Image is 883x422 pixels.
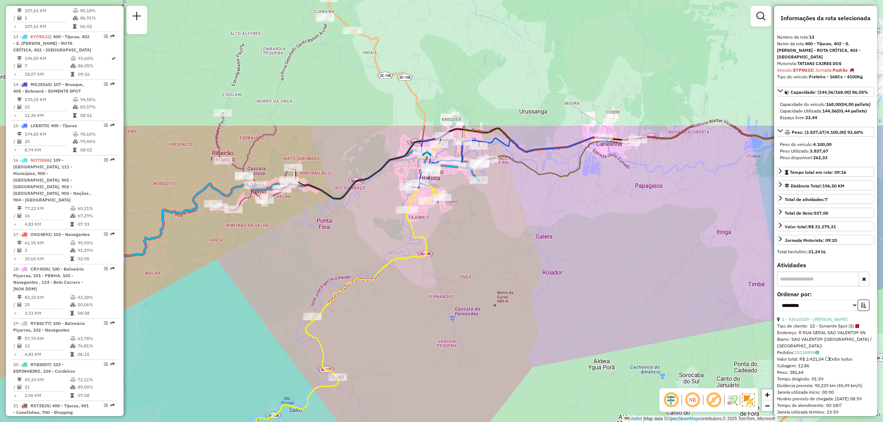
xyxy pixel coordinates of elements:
[858,300,869,311] button: Ordem crescente
[13,34,91,53] span: | 400 - Tijucas, 402 - S. [PERSON_NAME] - ROTA CRÍTICA, 403 - [GEOGRAPHIC_DATA]
[31,232,50,237] span: OKG4E91
[73,97,78,102] i: % de utilização do peso
[17,248,22,253] i: Total de Atividades
[777,349,874,356] div: Pedidos:
[777,402,874,409] div: Tempo de atendimento: 00:18
[24,294,70,301] td: 83,22 KM
[777,369,804,375] span: Peso: 381,64
[73,148,77,152] i: Tempo total em rota
[17,241,22,245] i: Distância Total
[780,101,871,108] div: Capacidade do veículo:
[70,303,76,307] i: % de utilização da cubagem
[809,34,814,40] strong: 13
[24,71,70,78] td: 28,07 KM
[777,15,874,22] h4: Informações da rota selecionada
[24,310,70,317] td: 3,33 KM
[104,321,108,325] em: Opções
[624,416,642,421] a: Leaflet
[13,403,89,422] span: 21 -
[77,392,114,399] td: 07:58
[17,303,22,307] i: Total de Atividades
[78,71,111,78] td: 09:16
[13,123,77,128] span: 15 -
[24,376,70,383] td: 43,24 KM
[70,295,76,300] i: % de utilização do peso
[77,376,114,383] td: 72,11%
[104,232,108,236] em: Opções
[78,55,111,62] td: 93,60%
[70,378,76,382] i: % de utilização do peso
[777,389,874,396] div: Janela utilizada início: 00:00
[13,103,17,111] td: /
[70,222,74,226] i: Tempo total em rota
[13,255,17,262] td: =
[838,403,842,408] a: Com service time
[70,241,76,245] i: % de utilização do peso
[825,197,827,202] strong: 7
[110,232,115,236] em: Rota exportada
[13,266,84,292] span: | 100 - Balneário Piçarras, 101 - PENHA, 102 - Navegantes , 114 - Beto Carrero - [NOK DOM]
[104,123,108,128] em: Opções
[110,267,115,271] em: Rota exportada
[24,255,70,262] td: 20,65 KM
[13,342,17,350] td: /
[791,89,868,95] span: Capacidade: (144,56/168,00) 86,05%
[110,82,115,86] em: Rota exportada
[24,351,70,358] td: 4,81 KM
[822,183,844,189] span: 196,50 KM
[777,363,809,368] span: Cubagem: 12,86
[780,142,831,147] span: Peso do veículo:
[130,9,144,25] a: Nova sessão e pesquisa
[777,67,874,74] div: Veículo:
[24,96,72,103] td: 170,35 KM
[77,294,114,301] td: 42,28%
[785,183,844,189] div: Distância Total:
[13,362,75,374] span: | 103 - ESPINHEIRO, 104 - Cordeiros
[31,321,50,326] span: RYB5C77
[793,67,813,73] strong: EYP8G32
[813,155,827,160] strong: 262,33
[753,9,768,24] a: Exibir filtros
[13,403,89,422] span: | 400 - Tijucas, 401 - Canelinhas, 700 - Shopping [GEOGRAPHIC_DATA]
[70,257,74,261] i: Tempo total em rota
[777,235,874,245] a: Jornada Motorista: 09:20
[623,416,777,422] div: Map data © contributors,© 2025 TomTom, Microsoft
[104,362,108,366] em: Opções
[70,336,76,341] i: % de utilização do peso
[808,249,826,254] strong: 31,24 hL
[742,393,755,407] img: Exibir/Ocultar setores
[31,82,50,87] span: MGJ8165
[826,101,840,107] strong: 168,00
[780,148,871,154] div: Peso Utilizado:
[17,105,22,109] i: Total de Atividades
[667,416,699,421] a: OpenStreetMap
[17,16,22,20] i: Total de Atividades
[814,210,828,216] strong: 537,00
[17,344,22,348] i: Total de Atividades
[31,403,49,408] span: RXT2E35
[104,267,108,271] em: Opções
[13,321,85,333] span: | 100 - Balneário Piçarras, 102 - Navegantes
[785,197,827,202] span: Total de atividades:
[77,212,114,219] td: 67,29%
[80,103,115,111] td: 83,57%
[13,232,90,237] span: 17 -
[813,142,831,147] strong: 4.100,00
[24,146,72,154] td: 8,74 KM
[762,389,773,400] a: Zoom in
[13,112,17,119] td: =
[31,157,50,163] span: NOT0006
[13,221,17,228] td: =
[80,96,115,103] td: 94,55%
[77,351,114,358] td: 06:15
[24,335,70,342] td: 57,70 KM
[17,56,22,61] i: Distância Total
[24,14,72,22] td: 1
[777,127,874,137] a: Peso: (3.837,67/4.100,00) 93,60%
[110,34,115,39] em: Rota exportada
[24,130,72,138] td: 174,83 KM
[71,64,76,68] i: % de utilização da cubagem
[777,356,874,362] div: Valor total: R$ 2.421,04
[777,138,874,164] div: Peso: (3.837,67/4.100,00) 93,60%
[777,323,874,329] div: Tipo de cliente:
